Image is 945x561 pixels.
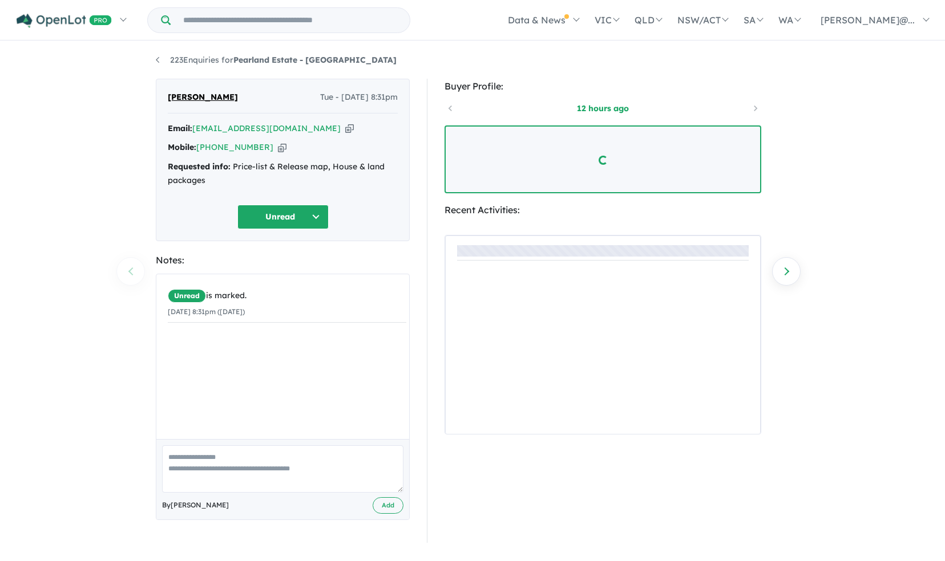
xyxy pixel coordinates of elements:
[168,123,192,133] strong: Email:
[17,14,112,28] img: Openlot PRO Logo White
[156,253,410,268] div: Notes:
[168,307,245,316] small: [DATE] 8:31pm ([DATE])
[278,141,286,153] button: Copy
[156,55,397,65] a: 223Enquiries forPearland Estate - [GEOGRAPHIC_DATA]
[162,499,229,511] span: By [PERSON_NAME]
[237,205,329,229] button: Unread
[196,142,273,152] a: [PHONE_NUMBER]
[233,55,397,65] strong: Pearland Estate - [GEOGRAPHIC_DATA]
[445,79,761,94] div: Buyer Profile:
[373,497,403,514] button: Add
[821,14,915,26] span: [PERSON_NAME]@...
[192,123,341,133] a: [EMAIL_ADDRESS][DOMAIN_NAME]
[168,160,398,188] div: Price-list & Release map, House & land packages
[554,103,651,114] a: 12 hours ago
[445,202,761,218] div: Recent Activities:
[168,289,206,303] span: Unread
[320,91,398,104] span: Tue - [DATE] 8:31pm
[345,123,354,135] button: Copy
[168,142,196,152] strong: Mobile:
[168,161,231,172] strong: Requested info:
[156,54,789,67] nav: breadcrumb
[168,91,238,104] span: [PERSON_NAME]
[168,289,406,303] div: is marked.
[173,8,407,32] input: Try estate name, suburb, builder or developer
